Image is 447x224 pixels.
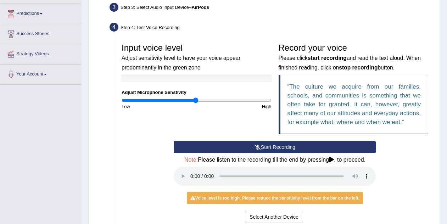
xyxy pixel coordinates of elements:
b: start recording [308,55,347,61]
label: Adjust Microphone Senstivity [122,89,186,96]
a: Success Stories [0,24,81,42]
div: Step 4: Test Voice Recording [106,21,436,36]
div: Low [118,103,196,110]
q: The culture we acquire from our families, schools, and communities is something that we often tak... [287,83,421,125]
span: Note: [184,157,198,163]
a: Strategy Videos [0,44,81,62]
b: AirPods [191,5,209,10]
b: stop recording [339,65,378,71]
a: Your Account [0,65,81,82]
div: Voice level is too high. Please reduce the sensitivity level from the bar on the left. [187,192,363,204]
small: Adjust sensitivity level to have your voice appear predominantly in the green zone [122,55,240,70]
h3: Record your voice [279,43,429,71]
span: – [189,5,209,10]
button: Start Recording [174,141,376,153]
div: Step 3: Select Audio Input Device [106,1,436,16]
div: High [196,103,275,110]
h4: Please listen to the recording till the end by pressing , to proceed. [174,157,376,163]
small: Please click and read the text aloud. When finished reading, click on button. [279,55,421,70]
button: Select Another Device [245,211,303,223]
a: Predictions [0,4,81,22]
h3: Input voice level [122,43,272,71]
